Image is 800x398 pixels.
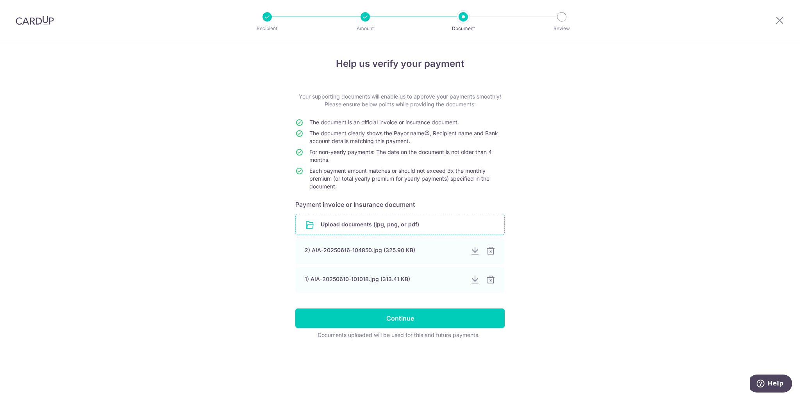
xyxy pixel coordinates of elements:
span: Each payment amount matches or should not exceed 3x the monthly premium (or total yearly premium ... [309,167,489,190]
span: For non-yearly payments: The date on the document is not older than 4 months. [309,149,492,163]
input: Continue [295,308,505,328]
div: 2) AIA-20250616-104850.jpg (325.90 KB) [305,246,464,254]
span: The document clearly shows the Payor name , Recipient name and Bank account details matching this... [309,130,498,144]
span: The document is an official invoice or insurance document. [309,119,459,125]
div: 1) AIA-20250610-101018.jpg (313.41 KB) [305,275,464,283]
p: Amount [336,25,394,32]
p: Document [434,25,492,32]
h6: Payment invoice or Insurance document [295,200,505,209]
p: Recipient [238,25,296,32]
p: Your supporting documents will enable us to approve your payments smoothly! Please ensure below p... [295,93,505,108]
p: Review [533,25,591,32]
iframe: Opens a widget where you can find more information [750,375,792,394]
img: CardUp [16,16,54,25]
h4: Help us verify your payment [295,57,505,71]
div: Upload documents (jpg, png, or pdf) [295,214,505,235]
div: Documents uploaded will be used for this and future payments. [295,331,502,339]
